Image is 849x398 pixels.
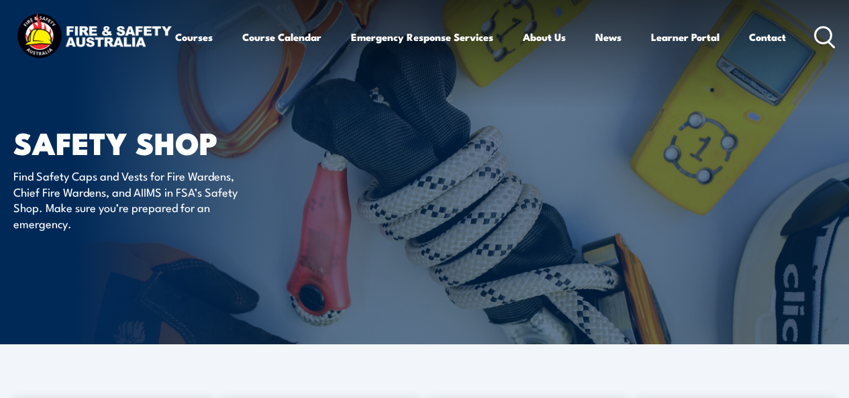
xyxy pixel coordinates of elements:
p: Find Safety Caps and Vests for Fire Wardens, Chief Fire Wardens, and AIIMS in FSA’s Safety Shop. ... [13,168,258,231]
a: Learner Portal [651,21,719,53]
a: Courses [175,21,213,53]
h1: SAFETY SHOP [13,129,345,155]
a: About Us [523,21,566,53]
a: Emergency Response Services [351,21,493,53]
a: Contact [749,21,786,53]
a: News [595,21,621,53]
a: Course Calendar [242,21,321,53]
